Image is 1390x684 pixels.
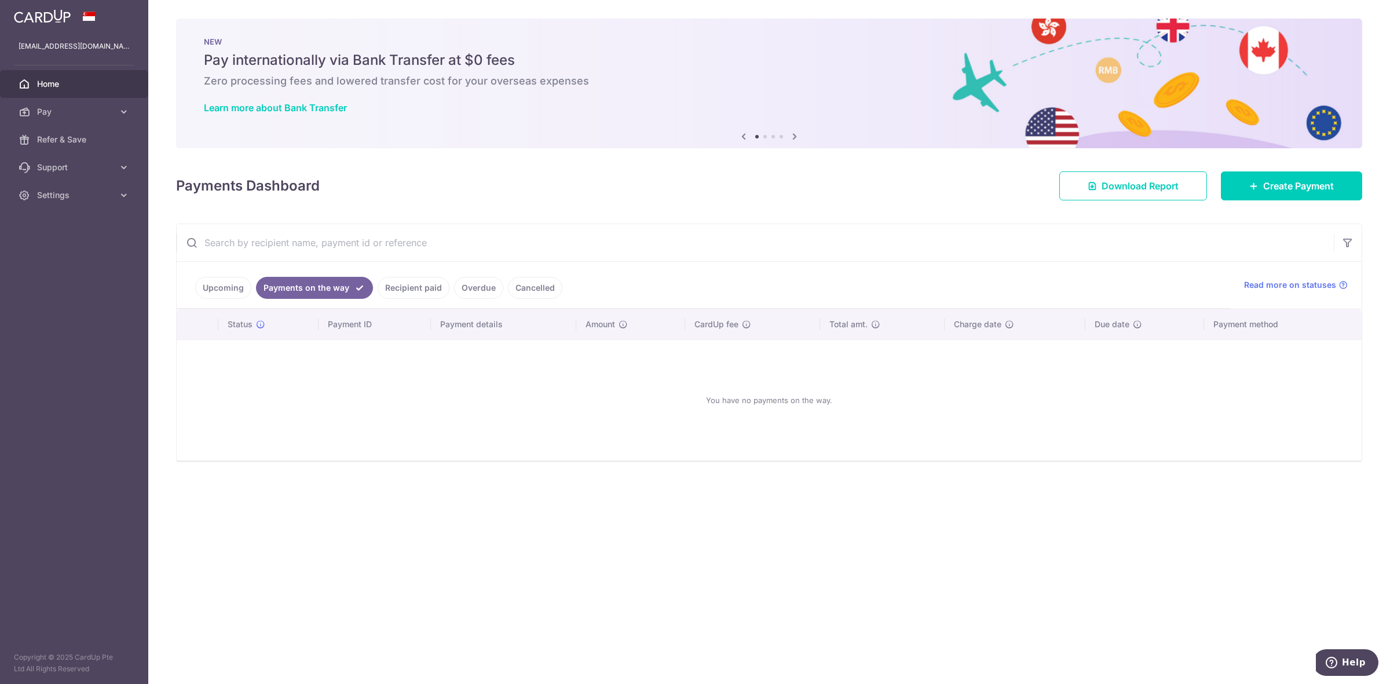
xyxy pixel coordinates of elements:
a: Recipient paid [378,277,449,299]
span: Total amt. [829,319,868,330]
a: Upcoming [195,277,251,299]
img: CardUp [14,9,71,23]
p: NEW [204,37,1334,46]
span: Due date [1095,319,1129,330]
a: Read more on statuses [1244,279,1348,291]
span: Pay [37,106,114,118]
span: Charge date [954,319,1001,330]
th: Payment details [431,309,576,339]
h5: Pay internationally via Bank Transfer at $0 fees [204,51,1334,70]
span: Support [37,162,114,173]
a: Learn more about Bank Transfer [204,102,347,114]
span: Home [37,78,114,90]
a: Cancelled [508,277,562,299]
a: Payments on the way [256,277,373,299]
p: [EMAIL_ADDRESS][DOMAIN_NAME] [19,41,130,52]
th: Payment ID [319,309,430,339]
th: Payment method [1204,309,1362,339]
h6: Zero processing fees and lowered transfer cost for your overseas expenses [204,74,1334,88]
iframe: Opens a widget where you can find more information [1316,649,1378,678]
span: Amount [586,319,615,330]
h4: Payments Dashboard [176,175,320,196]
span: Read more on statuses [1244,279,1336,291]
img: Bank transfer banner [176,19,1362,148]
a: Overdue [454,277,503,299]
div: You have no payments on the way. [191,349,1348,451]
span: Status [228,319,253,330]
a: Create Payment [1221,171,1362,200]
span: Settings [37,189,114,201]
input: Search by recipient name, payment id or reference [177,224,1334,261]
span: Refer & Save [37,134,114,145]
span: Download Report [1102,179,1179,193]
a: Download Report [1059,171,1207,200]
span: CardUp fee [694,319,738,330]
span: Create Payment [1263,179,1334,193]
